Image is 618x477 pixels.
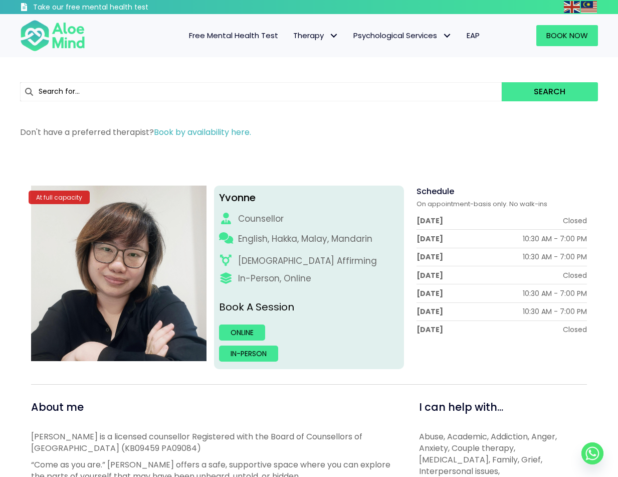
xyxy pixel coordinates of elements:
p: Don't have a preferred therapist? [20,126,598,138]
nav: Menu [98,25,487,46]
p: English, Hakka, Malay, Mandarin [238,233,372,245]
img: Yvonne crop Aloe Mind [31,186,207,361]
div: Closed [563,325,587,335]
div: [DATE] [417,216,443,226]
div: Closed [563,270,587,280]
div: Closed [563,216,587,226]
a: English [564,1,581,13]
div: Counsellor [238,213,284,225]
div: In-Person, Online [238,272,311,285]
div: 10:30 AM - 7:00 PM [523,306,587,316]
img: ms [581,1,597,13]
span: Therapy: submenu [326,29,341,43]
div: [DATE] [417,234,443,244]
div: [DATE] [417,288,443,298]
a: Malay [581,1,598,13]
p: Book A Session [219,300,399,314]
a: Book by availability here. [154,126,251,138]
img: Aloe mind Logo [20,19,85,52]
span: About me [31,400,84,414]
div: [DATE] [417,252,443,262]
a: Free Mental Health Test [181,25,286,46]
div: [DEMOGRAPHIC_DATA] Affirming [238,255,377,267]
div: Yvonne [219,191,399,205]
div: [DATE] [417,325,443,335]
input: Search for... [20,82,502,101]
div: [DATE] [417,306,443,316]
p: [PERSON_NAME] is a licensed counsellor Registered with the Board of Counsellors of [GEOGRAPHIC_DA... [31,431,397,454]
a: Take our free mental health test [20,3,200,14]
button: Search [502,82,598,101]
a: Book Now [536,25,598,46]
span: Psychological Services [353,30,452,41]
div: [DATE] [417,270,443,280]
div: 10:30 AM - 7:00 PM [523,252,587,262]
a: TherapyTherapy: submenu [286,25,346,46]
a: In-person [219,346,278,362]
a: Psychological ServicesPsychological Services: submenu [346,25,459,46]
a: Whatsapp [581,442,603,464]
div: 10:30 AM - 7:00 PM [523,288,587,298]
span: EAP [467,30,480,41]
a: Online [219,325,265,341]
div: At full capacity [29,191,90,204]
span: On appointment-basis only. No walk-ins [417,199,547,209]
div: 10:30 AM - 7:00 PM [523,234,587,244]
a: EAP [459,25,487,46]
span: Therapy [293,30,338,41]
span: Book Now [546,30,588,41]
img: en [564,1,580,13]
span: I can help with... [419,400,503,414]
span: Schedule [417,186,454,197]
span: Psychological Services: submenu [440,29,454,43]
h3: Take our free mental health test [33,3,200,13]
span: Free Mental Health Test [189,30,278,41]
